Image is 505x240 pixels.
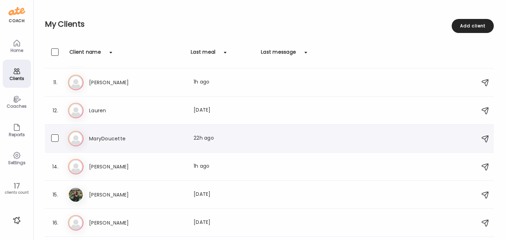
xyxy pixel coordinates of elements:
div: Add client [452,19,494,33]
h3: [PERSON_NAME] [89,162,151,171]
div: 16. [51,219,60,227]
div: Home [4,48,29,53]
h3: Lauren [89,106,151,115]
div: Settings [4,160,29,165]
div: [DATE] [194,191,255,199]
h2: My Clients [45,19,494,29]
div: 12. [51,106,60,115]
h3: [PERSON_NAME] [89,78,151,87]
div: 1h ago [194,162,255,171]
div: 11. [51,78,60,87]
div: [DATE] [194,106,255,115]
h3: [PERSON_NAME] [89,191,151,199]
div: 17 [2,182,31,190]
div: Coaches [4,104,29,108]
div: Client name [69,48,101,60]
div: 1h ago [194,78,255,87]
div: 15. [51,191,60,199]
div: Clients [4,76,29,81]
div: 14. [51,162,60,171]
h3: [PERSON_NAME] [89,219,151,227]
div: 22h ago [194,134,255,143]
img: ate [8,6,25,17]
div: clients count [2,190,31,195]
div: Last meal [191,48,215,60]
h3: MaryDoucette [89,134,151,143]
div: coach [9,18,25,24]
div: Last message [261,48,296,60]
div: Reports [4,132,29,137]
div: [DATE] [194,219,255,227]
